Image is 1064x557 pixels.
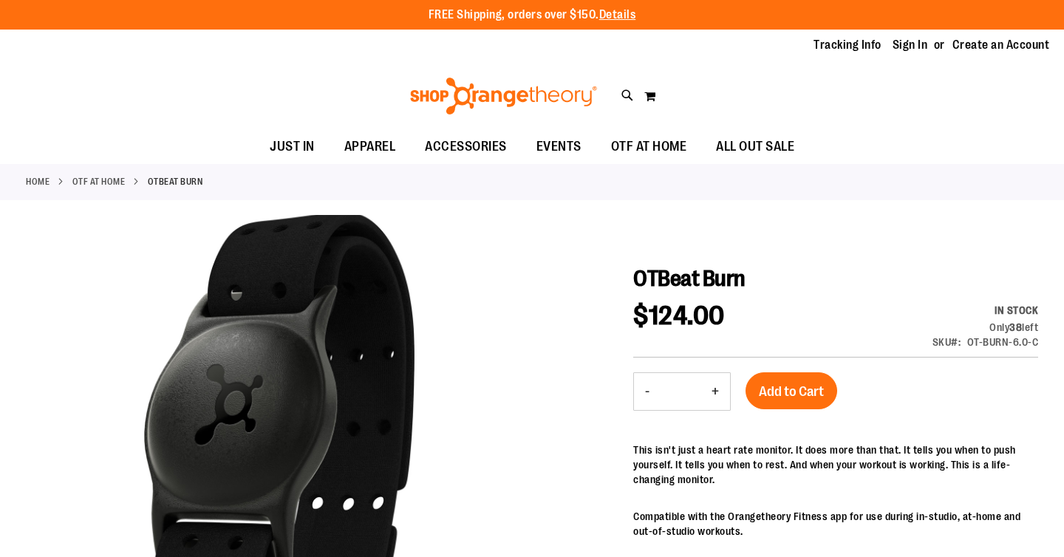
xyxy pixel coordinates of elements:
[633,266,746,291] span: OTBeat Burn
[633,509,1038,539] p: Compatible with the Orangetheory Fitness app for use during in-studio, at-home and out-of-studio ...
[633,301,725,331] span: $124.00
[952,37,1050,53] a: Create an Account
[716,130,794,163] span: ALL OUT SALE
[270,130,315,163] span: JUST IN
[932,320,1039,335] div: Only 38 left
[932,303,1039,318] div: Availability
[932,336,961,348] strong: SKU
[344,130,396,163] span: APPAREL
[536,130,582,163] span: EVENTS
[814,37,881,53] a: Tracking Info
[633,442,1038,487] p: This isn't just a heart rate monitor. It does more than that. It tells you when to push yourself....
[429,7,636,24] p: FREE Shipping, orders over $150.
[72,175,126,188] a: OTF AT HOME
[700,373,730,410] button: Increase product quantity
[408,78,599,115] img: Shop Orangetheory
[634,373,661,410] button: Decrease product quantity
[746,372,837,409] button: Add to Cart
[599,8,636,21] a: Details
[611,130,687,163] span: OTF AT HOME
[148,175,203,188] strong: OTBeat Burn
[995,304,1038,316] span: In stock
[967,335,1039,349] div: OT-BURN-6.0-C
[759,383,824,400] span: Add to Cart
[425,130,507,163] span: ACCESSORIES
[26,175,50,188] a: Home
[1009,321,1022,333] strong: 38
[661,374,700,409] input: Product quantity
[893,37,928,53] a: Sign In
